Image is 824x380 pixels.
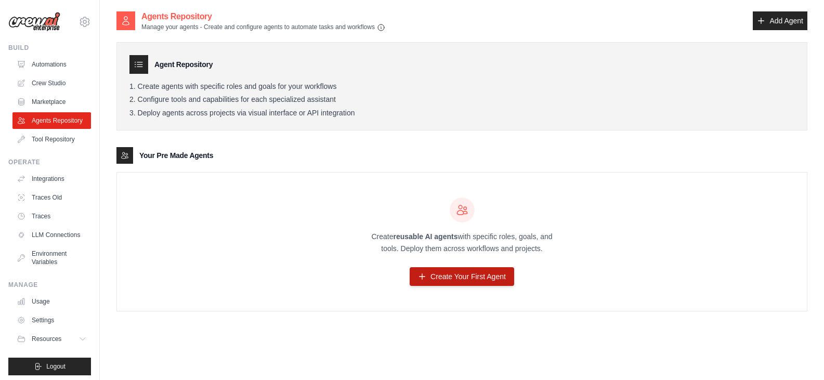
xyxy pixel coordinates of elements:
a: Crew Studio [12,75,91,91]
p: Create with specific roles, goals, and tools. Deploy them across workflows and projects. [362,231,562,255]
a: Integrations [12,171,91,187]
a: Traces Old [12,189,91,206]
div: Build [8,44,91,52]
a: Tool Repository [12,131,91,148]
a: Marketplace [12,94,91,110]
a: Automations [12,56,91,73]
div: Manage [8,281,91,289]
div: Operate [8,158,91,166]
a: Environment Variables [12,245,91,270]
p: Manage your agents - Create and configure agents to automate tasks and workflows [141,23,385,32]
a: Settings [12,312,91,329]
li: Create agents with specific roles and goals for your workflows [129,82,794,91]
h3: Your Pre Made Agents [139,150,213,161]
a: Agents Repository [12,112,91,129]
button: Resources [12,331,91,347]
a: Create Your First Agent [410,267,514,286]
span: Resources [32,335,61,343]
a: Usage [12,293,91,310]
button: Logout [8,358,91,375]
strong: reusable AI agents [393,232,457,241]
img: Logo [8,12,60,32]
li: Configure tools and capabilities for each specialized assistant [129,95,794,104]
span: Logout [46,362,66,371]
h3: Agent Repository [154,59,213,70]
li: Deploy agents across projects via visual interface or API integration [129,109,794,118]
a: Traces [12,208,91,225]
a: LLM Connections [12,227,91,243]
h2: Agents Repository [141,10,385,23]
a: Add Agent [753,11,807,30]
